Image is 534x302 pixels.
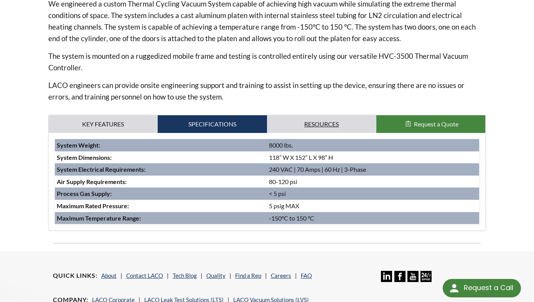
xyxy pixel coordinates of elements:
[267,115,376,133] a: Resources
[57,141,100,149] strong: System Weight:
[57,202,129,209] strong: Maximum Rated Pressure:
[420,271,432,282] img: 24/7 Support Icon
[448,282,460,294] img: round button
[443,279,521,297] div: Request a Call
[267,151,479,164] td: 118” W X 152” L X 98” H
[267,200,479,212] td: 5 psig MAX
[158,115,267,133] a: Specifications
[301,272,312,279] a: FAQ
[57,178,127,185] strong: Air Supply Requirements:
[49,115,158,133] a: Key Features
[235,272,261,279] a: Find a Rep
[53,272,97,280] h4: Quick Links
[267,139,479,151] td: 8000 lbs.
[414,120,458,128] span: Request a Quote
[48,80,486,103] p: LACO engineers can provide onsite engineering support and training to assist in setting up the de...
[420,276,432,283] a: 24/7 Support
[48,50,486,73] p: The system is mounted on a ruggedized mobile frame and testing is controlled entirely using our v...
[464,279,513,297] div: Request a Call
[126,272,163,279] a: Contact LACO
[267,212,479,224] td: -150°C to 150 °C
[57,154,112,161] strong: System Dimensions:
[271,272,291,279] a: Careers
[101,272,117,279] a: About
[206,272,226,279] a: Quality
[267,176,479,188] td: 80-120 psi
[267,188,479,200] td: < 5 psi
[57,166,145,173] strong: System Electrical Requirements:
[57,214,141,222] strong: Maximum Temperature Range:
[173,272,197,279] a: Tech Blog
[57,190,112,197] strong: Process Gas Supply:
[376,115,486,133] button: Request a Quote
[267,163,479,176] td: 240 VAC | 70 Amps | 60 Hz | 3-Phase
